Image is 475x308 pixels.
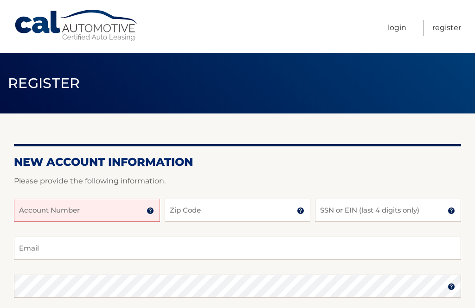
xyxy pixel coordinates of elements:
p: Please provide the following information. [14,175,461,188]
input: Email [14,237,461,260]
img: tooltip.svg [147,207,154,214]
input: Zip Code [165,199,311,222]
a: Register [432,20,461,36]
img: tooltip.svg [297,207,304,214]
input: SSN or EIN (last 4 digits only) [315,199,461,222]
img: tooltip.svg [448,283,455,290]
h2: New Account Information [14,155,461,169]
img: tooltip.svg [448,207,455,214]
span: Register [8,75,80,92]
a: Cal Automotive [14,9,139,42]
input: Account Number [14,199,160,222]
a: Login [388,20,406,36]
